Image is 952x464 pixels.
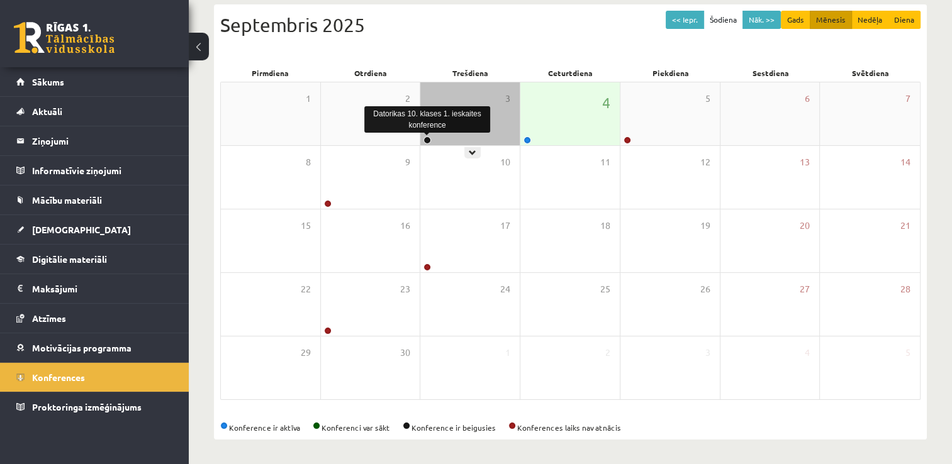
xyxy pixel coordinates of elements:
[851,11,888,29] button: Nedēļa
[666,11,704,29] button: << Iepr.
[600,155,610,169] span: 11
[32,253,107,265] span: Digitālie materiāli
[602,92,610,113] span: 4
[800,219,810,233] span: 20
[700,282,710,296] span: 26
[364,106,490,133] div: Datorikas 10. klases 1. ieskaites konference
[405,155,410,169] span: 9
[32,76,64,87] span: Sākums
[703,11,743,29] button: Šodiena
[32,372,85,383] span: Konferences
[905,346,910,360] span: 5
[32,106,62,117] span: Aktuāli
[700,219,710,233] span: 19
[900,282,910,296] span: 28
[400,282,410,296] span: 23
[620,64,720,82] div: Piekdiena
[32,156,173,185] legend: Informatīvie ziņojumi
[301,346,311,360] span: 29
[905,92,910,106] span: 7
[32,126,173,155] legend: Ziņojumi
[320,64,420,82] div: Otrdiena
[301,219,311,233] span: 15
[32,274,173,303] legend: Maksājumi
[888,11,921,29] button: Diena
[306,92,311,106] span: 1
[16,67,173,96] a: Sākums
[16,245,173,273] a: Digitālie materiāli
[742,11,781,29] button: Nāk. >>
[800,155,810,169] span: 13
[520,64,620,82] div: Ceturtdiena
[32,342,132,353] span: Motivācijas programma
[16,304,173,333] a: Atzīmes
[505,346,510,360] span: 1
[16,392,173,421] a: Proktoringa izmēģinājums
[301,282,311,296] span: 22
[810,11,852,29] button: Mēnesis
[781,11,810,29] button: Gads
[600,219,610,233] span: 18
[500,155,510,169] span: 10
[400,219,410,233] span: 16
[500,282,510,296] span: 24
[900,155,910,169] span: 14
[16,363,173,392] a: Konferences
[705,346,710,360] span: 3
[805,346,810,360] span: 4
[500,219,510,233] span: 17
[700,155,710,169] span: 12
[32,312,66,324] span: Atzīmes
[16,333,173,362] a: Motivācijas programma
[605,346,610,360] span: 2
[32,194,102,206] span: Mācību materiāli
[805,92,810,106] span: 6
[306,155,311,169] span: 8
[720,64,820,82] div: Sestdiena
[14,22,115,53] a: Rīgas 1. Tālmācības vidusskola
[220,64,320,82] div: Pirmdiena
[16,185,173,214] a: Mācību materiāli
[16,215,173,244] a: [DEMOGRAPHIC_DATA]
[16,97,173,126] a: Aktuāli
[32,401,142,412] span: Proktoringa izmēģinājums
[900,219,910,233] span: 21
[600,282,610,296] span: 25
[16,156,173,185] a: Informatīvie ziņojumi
[405,92,410,106] span: 2
[505,92,510,106] span: 3
[420,64,520,82] div: Trešdiena
[400,346,410,360] span: 30
[800,282,810,296] span: 27
[32,224,131,235] span: [DEMOGRAPHIC_DATA]
[820,64,921,82] div: Svētdiena
[705,92,710,106] span: 5
[16,126,173,155] a: Ziņojumi
[16,274,173,303] a: Maksājumi
[220,422,921,433] div: Konference ir aktīva Konferenci var sākt Konference ir beigusies Konferences laiks nav atnācis
[220,11,921,39] div: Septembris 2025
